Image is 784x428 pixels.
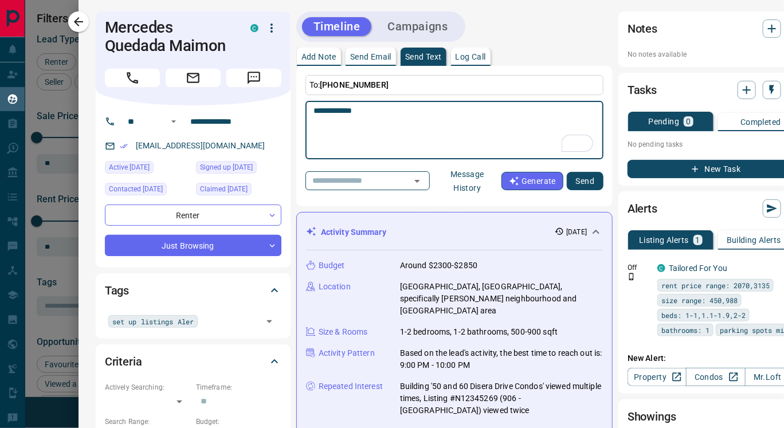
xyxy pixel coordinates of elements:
[105,417,190,427] p: Search Range:
[628,19,657,38] h2: Notes
[105,348,281,375] div: Criteria
[740,118,781,126] p: Completed
[566,227,587,237] p: [DATE]
[105,69,160,87] span: Call
[105,382,190,392] p: Actively Searching:
[639,236,689,244] p: Listing Alerts
[250,24,258,32] div: condos.ca
[319,326,368,338] p: Size & Rooms
[319,281,351,293] p: Location
[661,295,738,306] span: size range: 450,988
[400,326,558,338] p: 1-2 bedrooms, 1-2 bathrooms, 500-900 sqft
[306,222,603,243] div: Activity Summary[DATE]
[567,172,603,190] button: Send
[120,142,128,150] svg: Email Verified
[319,380,383,392] p: Repeated Interest
[196,417,281,427] p: Budget:
[400,260,477,272] p: Around $2300-$2850
[350,53,391,61] p: Send Email
[649,117,680,125] p: Pending
[409,173,425,189] button: Open
[196,183,281,199] div: Fri Aug 29 2025
[112,316,194,327] span: set up listings Aler
[200,162,253,173] span: Signed up [DATE]
[105,161,190,177] div: Thu Aug 28 2025
[661,309,746,321] span: beds: 1-1,1.1-1.9,2-2
[313,106,595,155] textarea: To enrich screen reader interactions, please activate Accessibility in Grammarly extension settings
[321,226,386,238] p: Activity Summary
[166,69,221,87] span: Email
[661,324,709,336] span: bathrooms: 1
[661,280,770,291] span: rent price range: 2070,3135
[109,183,163,195] span: Contacted [DATE]
[456,53,486,61] p: Log Call
[628,81,657,99] h2: Tasks
[302,17,372,36] button: Timeline
[405,53,442,61] p: Send Text
[400,347,603,371] p: Based on the lead's activity, the best time to reach out is: 9:00 PM - 10:00 PM
[319,347,375,359] p: Activity Pattern
[628,273,636,281] svg: Push Notification Only
[433,165,501,197] button: Message History
[628,407,676,426] h2: Showings
[501,172,563,190] button: Generate
[105,235,281,256] div: Just Browsing
[657,264,665,272] div: condos.ca
[686,368,745,386] a: Condos
[400,281,603,317] p: [GEOGRAPHIC_DATA], [GEOGRAPHIC_DATA], specifically [PERSON_NAME] neighbourhood and [GEOGRAPHIC_DA...
[136,141,265,150] a: [EMAIL_ADDRESS][DOMAIN_NAME]
[727,236,781,244] p: Building Alerts
[105,277,281,304] div: Tags
[628,199,657,218] h2: Alerts
[261,313,277,329] button: Open
[196,382,281,392] p: Timeframe:
[686,117,691,125] p: 0
[167,115,181,128] button: Open
[105,352,142,371] h2: Criteria
[105,281,129,300] h2: Tags
[105,18,233,55] h1: Mercedes Quedada Maimon
[301,53,336,61] p: Add Note
[696,236,700,244] p: 1
[105,205,281,226] div: Renter
[196,161,281,177] div: Thu Aug 28 2025
[226,69,281,87] span: Message
[319,260,345,272] p: Budget
[669,264,727,273] a: Tailored For You
[628,368,687,386] a: Property
[105,183,190,199] div: Fri Aug 29 2025
[305,75,603,95] p: To:
[376,17,459,36] button: Campaigns
[628,262,650,273] p: Off
[200,183,248,195] span: Claimed [DATE]
[109,162,150,173] span: Active [DATE]
[320,80,389,89] span: [PHONE_NUMBER]
[400,380,603,417] p: Building '50 and 60 Disera Drive Condos' viewed multiple times, Listing #N12345269 (906 - [GEOGRA...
